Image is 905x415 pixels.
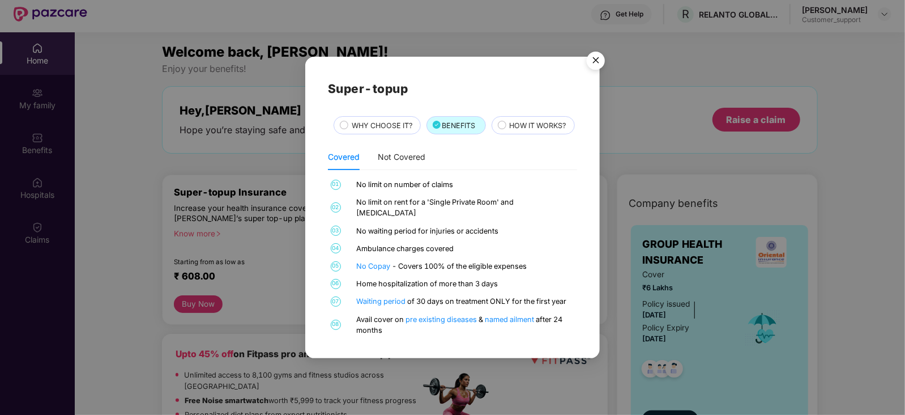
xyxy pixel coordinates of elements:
[485,315,536,324] a: named ailment
[331,297,341,307] span: 07
[580,46,611,77] button: Close
[331,180,341,190] span: 01
[356,278,574,289] div: Home hospitalization of more than 3 days
[356,314,574,336] div: Avail cover on & after 24 months
[356,297,407,306] a: Waiting period
[356,179,574,190] div: No limit on number of claims
[352,120,412,132] span: WHY CHOOSE IT?
[331,243,341,253] span: 04
[328,79,577,98] h2: Super-topup
[510,120,566,132] span: HOW IT WORKS?
[356,261,574,272] div: - Covers 100% of the eligible expenses
[331,320,341,330] span: 08
[331,279,341,289] span: 06
[356,243,574,254] div: Ambulance charges covered
[378,151,425,163] div: Not Covered
[331,261,341,272] span: 05
[331,226,341,236] span: 03
[580,46,612,78] img: svg+xml;base64,PHN2ZyB4bWxucz0iaHR0cDovL3d3dy53My5vcmcvMjAwMC9zdmciIHdpZHRoPSI1NiIgaGVpZ2h0PSI1Ni...
[405,315,479,324] a: pre existing diseases
[356,226,574,236] div: No waiting period for injuries or accidents
[356,197,574,218] div: No limit on rent for a 'Single Private Room' and [MEDICAL_DATA]
[328,151,360,163] div: Covered
[442,120,476,132] span: BENEFITS
[356,262,392,270] a: No Copay
[331,202,341,213] span: 02
[356,296,574,307] div: of 30 days on treatment ONLY for the first year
